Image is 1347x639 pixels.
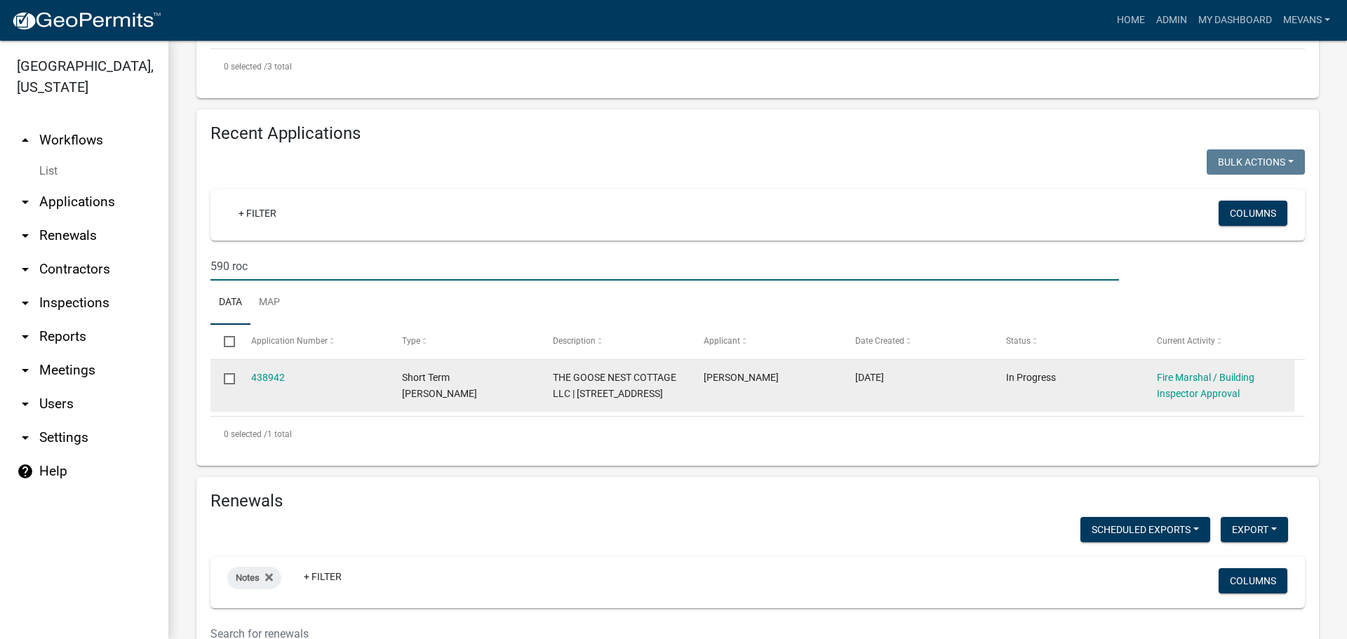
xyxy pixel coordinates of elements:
i: arrow_drop_down [17,328,34,345]
span: Description [553,336,596,346]
span: Date Created [855,336,904,346]
i: arrow_drop_down [17,396,34,412]
a: Home [1111,7,1151,34]
i: arrow_drop_down [17,362,34,379]
button: Bulk Actions [1207,149,1305,175]
div: 3 total [210,49,1305,84]
datatable-header-cell: Status [993,325,1144,358]
a: 438942 [251,372,285,383]
datatable-header-cell: Select [210,325,237,358]
datatable-header-cell: Current Activity [1144,325,1294,358]
div: 1 total [210,417,1305,452]
i: arrow_drop_down [17,227,34,244]
span: Current Activity [1157,336,1215,346]
button: Scheduled Exports [1080,517,1210,542]
i: arrow_drop_down [17,429,34,446]
i: arrow_drop_down [17,194,34,210]
a: Map [250,281,288,325]
button: Export [1221,517,1288,542]
span: Status [1006,336,1031,346]
span: THE GOOSE NEST COTTAGE LLC | 590 ROCKVILLE SPRINGS DR [553,372,676,399]
span: Type [402,336,420,346]
a: Fire Marshal / Building Inspector Approval [1157,372,1254,399]
span: 0 selected / [224,62,267,72]
button: Columns [1219,568,1287,593]
span: Patricia Roe [704,372,779,383]
datatable-header-cell: Application Number [237,325,388,358]
a: My Dashboard [1193,7,1278,34]
i: arrow_drop_down [17,295,34,311]
i: help [17,463,34,480]
span: Applicant [704,336,740,346]
span: Short Term Rental Registration [402,372,477,399]
a: Mevans [1278,7,1336,34]
datatable-header-cell: Applicant [690,325,841,358]
a: Admin [1151,7,1193,34]
i: arrow_drop_down [17,261,34,278]
span: 0 selected / [224,429,267,439]
span: Notes [236,572,260,583]
i: arrow_drop_up [17,132,34,149]
a: Data [210,281,250,325]
span: 06/20/2025 [855,372,884,383]
h4: Renewals [210,491,1305,511]
span: Application Number [251,336,328,346]
a: + Filter [227,201,288,226]
a: + Filter [293,564,353,589]
datatable-header-cell: Type [389,325,540,358]
h4: Recent Applications [210,123,1305,144]
datatable-header-cell: Date Created [841,325,992,358]
datatable-header-cell: Description [540,325,690,358]
button: Columns [1219,201,1287,226]
span: In Progress [1006,372,1056,383]
input: Search for applications [210,252,1119,281]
